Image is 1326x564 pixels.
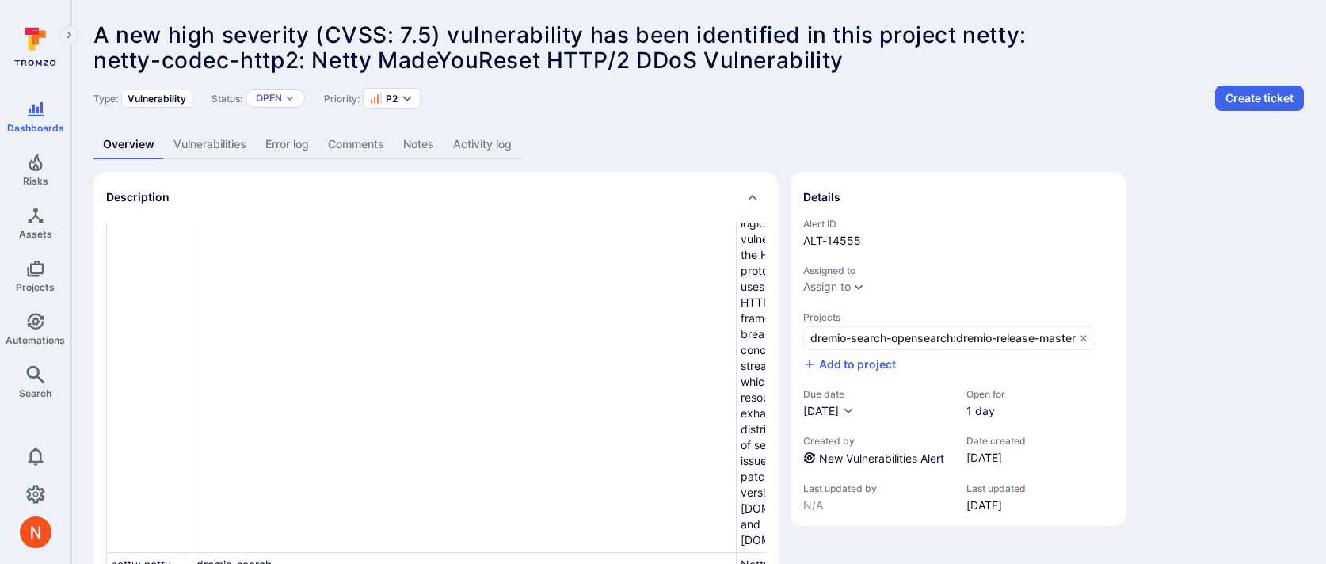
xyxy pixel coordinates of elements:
[20,516,51,548] img: ACg8ocIprwjrgDQnDsNSk9Ghn5p5-B8DpAKWoJ5Gi9syOE4K59tr4Q=s96-c
[1215,86,1304,111] button: Create ticket
[7,122,64,134] span: Dashboards
[791,172,1126,526] section: details card
[803,482,951,494] span: Last updated by
[401,92,413,105] button: Expand dropdown
[852,280,865,293] button: Expand dropdown
[803,189,840,205] h2: Details
[20,516,51,548] div: Neeren Patki
[803,403,855,419] button: [DATE]
[256,92,282,105] button: Open
[394,130,444,159] a: Notes
[803,218,1114,230] span: Alert ID
[803,280,851,293] button: Assign to
[106,189,170,205] h2: Description
[63,29,74,42] i: Expand navigation menu
[93,172,778,223] div: Collapse description
[93,47,844,74] span: netty-codec-http2: Netty MadeYouReset HTTP/2 DDoS Vulnerability
[966,482,1026,494] span: Last updated
[803,388,951,400] span: Due date
[121,90,192,108] div: Vulnerability
[803,497,951,513] span: N/A
[370,92,398,105] button: P2
[93,130,1304,159] div: Alert tabs
[810,330,1076,346] span: dremio-search-opensearch:dremio-release-master
[19,387,51,399] span: Search
[285,93,295,103] button: Expand dropdown
[318,130,394,159] a: Comments
[164,130,256,159] a: Vulnerabilities
[211,93,242,105] span: Status:
[803,435,951,447] span: Created by
[6,334,65,346] span: Automations
[444,130,521,159] a: Activity log
[324,93,360,105] span: Priority:
[803,326,1095,350] a: dremio-search-opensearch:dremio-release-master
[966,450,1026,466] span: [DATE]
[93,93,118,105] span: Type:
[803,265,1114,276] span: Assigned to
[803,233,1114,249] span: ALT-14555
[966,403,1005,419] span: 1 day
[19,228,52,240] span: Assets
[966,435,1026,447] span: Date created
[16,281,55,293] span: Projects
[386,93,398,105] span: P2
[803,356,896,372] button: Add to project
[23,175,48,187] span: Risks
[966,388,1005,400] span: Open for
[93,21,1027,48] span: A new high severity (CVSS: 7.5) vulnerability has been identified in this project netty:
[803,404,839,417] span: [DATE]
[819,452,944,465] a: New Vulnerabilities Alert
[256,130,318,159] a: Error log
[803,311,1114,323] span: Projects
[59,25,78,44] button: Expand navigation menu
[966,497,1026,513] span: [DATE]
[93,130,164,159] a: Overview
[803,388,951,419] div: Due date field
